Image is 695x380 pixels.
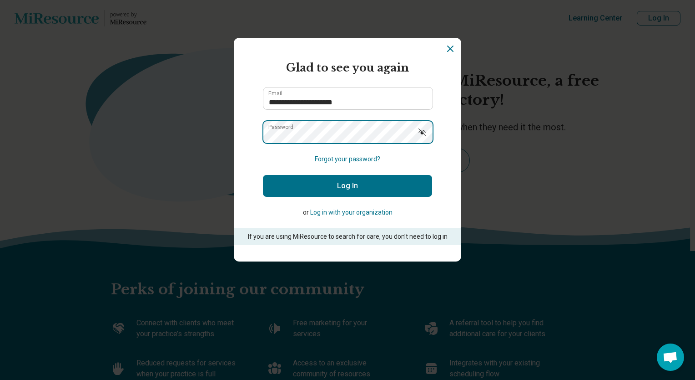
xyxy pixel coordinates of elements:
[412,121,432,143] button: Show password
[310,208,393,217] button: Log in with your organization
[247,232,448,241] p: If you are using MiResource to search for care, you don’t need to log in
[268,124,293,130] label: Password
[263,208,432,217] p: or
[263,175,432,197] button: Log In
[268,91,282,96] label: Email
[234,38,461,262] section: Login Dialog
[263,60,432,76] h2: Glad to see you again
[445,43,456,54] button: Dismiss
[315,154,380,164] button: Forgot your password?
